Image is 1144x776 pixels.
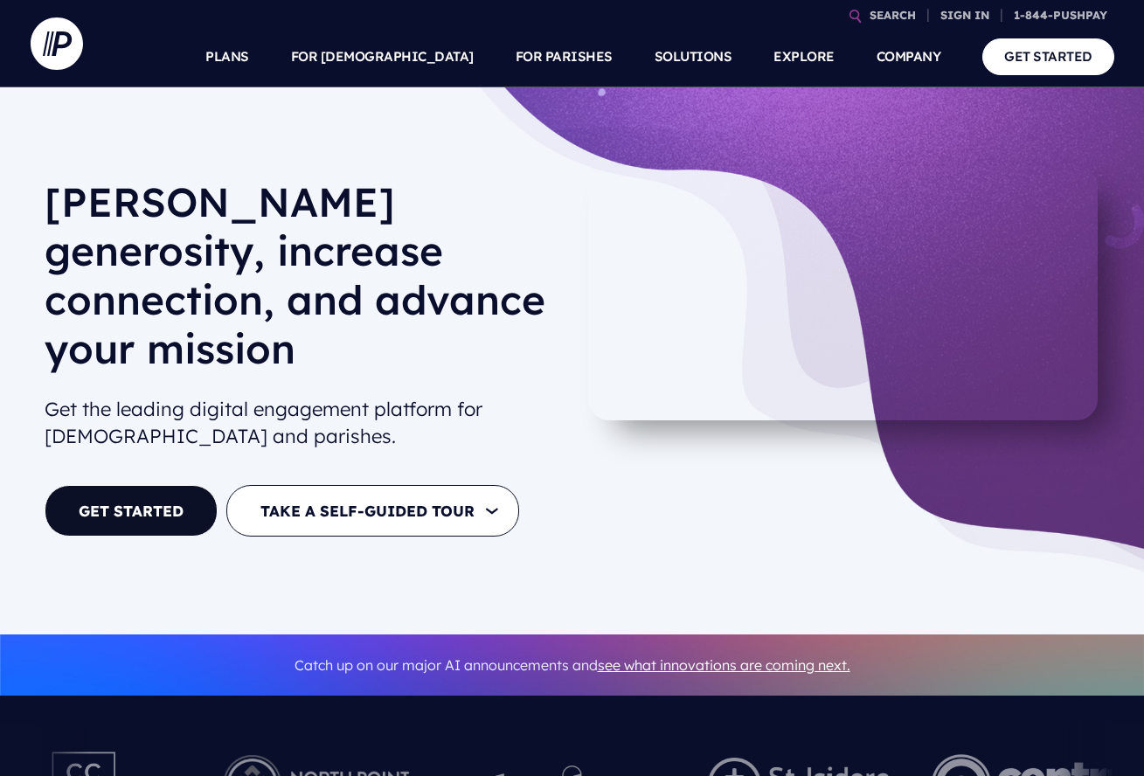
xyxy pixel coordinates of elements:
a: PLANS [205,26,249,87]
a: GET STARTED [45,485,218,537]
h1: [PERSON_NAME] generosity, increase connection, and advance your mission [45,177,558,387]
a: FOR [DEMOGRAPHIC_DATA] [291,26,474,87]
a: COMPANY [877,26,941,87]
a: FOR PARISHES [516,26,613,87]
h2: Get the leading digital engagement platform for [DEMOGRAPHIC_DATA] and parishes. [45,389,558,457]
a: EXPLORE [773,26,835,87]
a: see what innovations are coming next. [598,656,850,674]
p: Catch up on our major AI announcements and [45,646,1100,685]
a: SOLUTIONS [655,26,732,87]
a: GET STARTED [982,38,1114,74]
button: TAKE A SELF-GUIDED TOUR [226,485,519,537]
